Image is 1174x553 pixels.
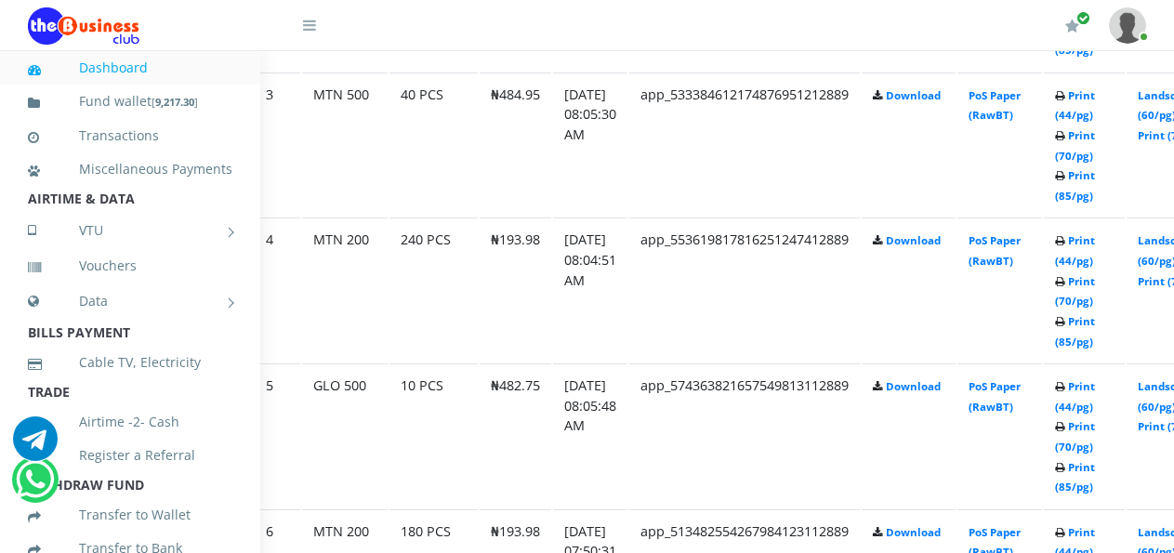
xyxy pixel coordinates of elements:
small: [ ] [152,95,198,109]
i: Renew/Upgrade Subscription [1065,19,1079,33]
td: [DATE] 08:05:48 AM [553,363,627,507]
a: PoS Paper (RawBT) [969,379,1021,414]
td: app_553619817816251247412889 [629,217,860,362]
a: Print (44/pg) [1055,88,1095,123]
td: MTN 500 [302,72,388,217]
td: 40 PCS [389,72,478,217]
a: Download [886,88,941,102]
a: Print (44/pg) [1055,379,1095,414]
a: Print (85/pg) [1055,460,1095,494]
td: 10 PCS [389,363,478,507]
td: ₦484.95 [480,72,551,217]
a: Miscellaneous Payments [28,148,232,191]
a: Cable TV, Electricity [28,341,232,384]
a: Chat for support [13,430,58,461]
b: 9,217.30 [155,95,194,109]
td: app_533384612174876951212889 [629,72,860,217]
a: Transactions [28,114,232,157]
a: Register a Referral [28,434,232,477]
a: PoS Paper (RawBT) [969,233,1021,268]
a: Download [886,525,941,539]
span: Renew/Upgrade Subscription [1076,11,1090,25]
a: PoS Paper (RawBT) [969,88,1021,123]
td: 3 [255,72,300,217]
a: Transfer to Wallet [28,494,232,536]
td: ₦193.98 [480,217,551,362]
a: Fund wallet[9,217.30] [28,80,232,124]
a: Airtime -2- Cash [28,401,232,443]
img: User [1109,7,1146,44]
td: [DATE] 08:04:51 AM [553,217,627,362]
td: MTN 200 [302,217,388,362]
td: 4 [255,217,300,362]
a: Data [28,278,232,324]
a: VTU [28,207,232,254]
img: Logo [28,7,139,45]
td: [DATE] 08:05:30 AM [553,72,627,217]
td: app_574363821657549813112889 [629,363,860,507]
td: 240 PCS [389,217,478,362]
td: ₦482.75 [480,363,551,507]
a: Print (85/pg) [1055,314,1095,349]
a: Print (70/pg) [1055,128,1095,163]
a: Vouchers [28,244,232,287]
a: Print (70/pg) [1055,419,1095,454]
a: Download [886,379,941,393]
a: Dashboard [28,46,232,89]
a: Print (70/pg) [1055,274,1095,309]
a: Print (44/pg) [1055,233,1095,268]
a: Print (85/pg) [1055,168,1095,203]
td: 5 [255,363,300,507]
a: Chat for support [16,471,54,502]
a: Download [886,233,941,247]
td: GLO 500 [302,363,388,507]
